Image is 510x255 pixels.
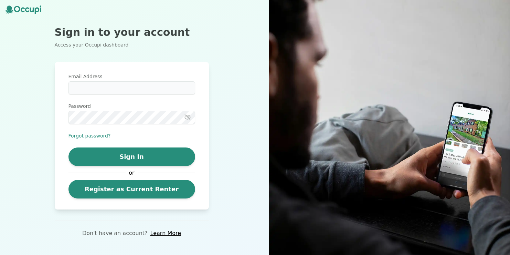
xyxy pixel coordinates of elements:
[68,103,195,110] label: Password
[68,147,195,166] button: Sign In
[126,169,138,177] span: or
[82,229,148,237] p: Don't have an account?
[55,41,209,48] p: Access your Occupi dashboard
[68,180,195,198] a: Register as Current Renter
[68,132,111,139] button: Forgot password?
[55,26,209,39] h2: Sign in to your account
[68,73,195,80] label: Email Address
[150,229,181,237] a: Learn More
